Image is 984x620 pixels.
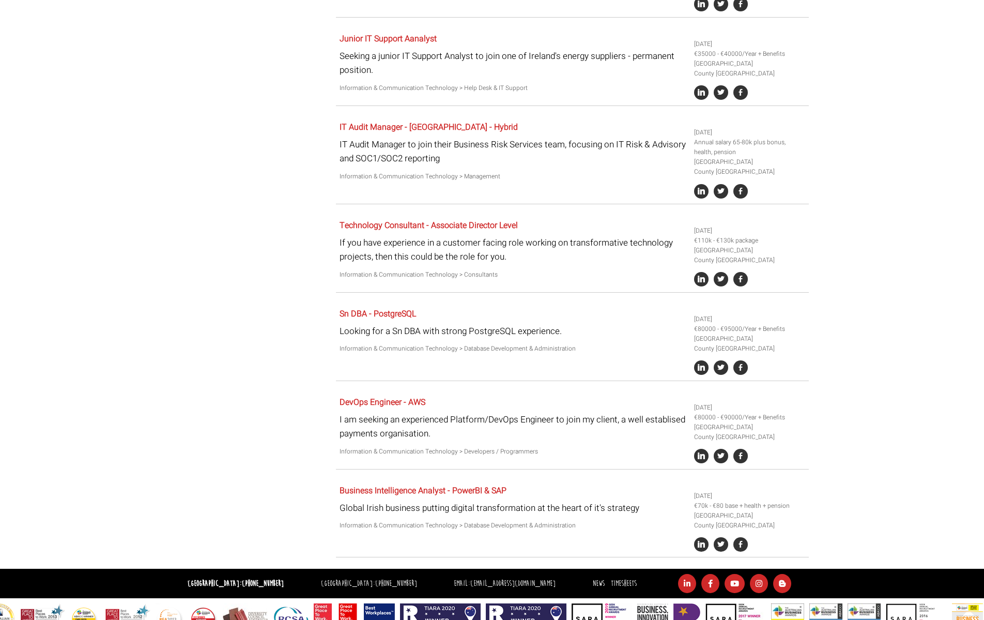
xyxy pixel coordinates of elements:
a: Technology Consultant - Associate Director Level [340,219,518,232]
li: [GEOGRAPHIC_DATA] County [GEOGRAPHIC_DATA] [694,511,805,531]
li: [DATE] [694,314,805,324]
p: IT Audit Manager to join their Business Risk Services team, focusing on IT Risk & Advisory and SO... [340,138,686,165]
li: Email: [451,577,558,592]
li: €35000 - €40000/Year + Benefits [694,49,805,59]
li: [GEOGRAPHIC_DATA] County [GEOGRAPHIC_DATA] [694,157,805,177]
li: [GEOGRAPHIC_DATA] County [GEOGRAPHIC_DATA] [694,59,805,79]
a: Timesheets [611,579,637,588]
li: [GEOGRAPHIC_DATA]: [318,577,420,592]
p: Information & Communication Technology > Database Development & Administration [340,521,686,531]
p: Information & Communication Technology > Help Desk & IT Support [340,83,686,93]
li: €70k - €80 base + health + pension [694,501,805,511]
li: [DATE] [694,226,805,236]
p: Global Irish business putting digital transformation at the heart of it's strategy [340,501,686,515]
a: [EMAIL_ADDRESS][DOMAIN_NAME] [470,579,556,588]
li: Annual salary 65-80k plus bonus, health, pension [694,138,805,157]
p: I am seeking an experienced Platform/DevOps Engineer to join my client, a well establised payment... [340,413,686,441]
p: If you have experience in a customer facing role working on transformative technology projects, t... [340,236,686,264]
li: €110k - €130k package [694,236,805,246]
p: Information & Communication Technology > Consultants [340,270,686,280]
li: [DATE] [694,128,805,138]
li: €80000 - €95000/Year + Benefits [694,324,805,334]
p: Information & Communication Technology > Database Development & Administration [340,344,686,354]
strong: [GEOGRAPHIC_DATA]: [188,579,284,588]
a: News [593,579,605,588]
li: [DATE] [694,403,805,413]
li: [GEOGRAPHIC_DATA] County [GEOGRAPHIC_DATA] [694,422,805,442]
p: Looking for a Sn DBA with strong PostgreSQL experience. [340,324,686,338]
a: Business Intelligence Analyst - PowerBI & SAP [340,485,506,497]
a: [PHONE_NUMBER] [375,579,417,588]
p: Information & Communication Technology > Management [340,172,686,182]
a: Sn DBA - PostgreSQL [340,308,416,320]
li: [DATE] [694,491,805,501]
a: [PHONE_NUMBER] [242,579,284,588]
li: €80000 - €90000/Year + Benefits [694,413,805,422]
li: [DATE] [694,39,805,49]
a: DevOps Engineer - AWS [340,396,425,409]
p: Information & Communication Technology > Developers / Programmers [340,447,686,457]
li: [GEOGRAPHIC_DATA] County [GEOGRAPHIC_DATA] [694,334,805,354]
a: Junior IT Support Aanalyst [340,33,437,45]
li: [GEOGRAPHIC_DATA] County [GEOGRAPHIC_DATA] [694,246,805,265]
p: Seeking a junior IT Support Analyst to join one of Ireland's energy suppliers - permanent position. [340,49,686,77]
a: IT Audit Manager - [GEOGRAPHIC_DATA] - Hybrid [340,121,518,133]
